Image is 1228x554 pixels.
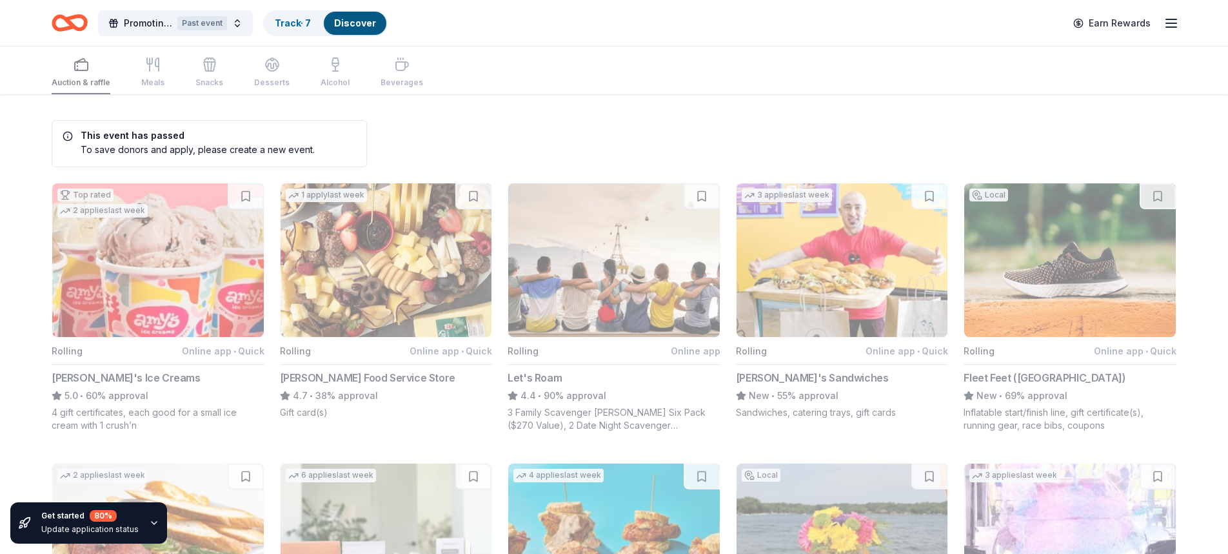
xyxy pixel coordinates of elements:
div: Get started [41,510,139,522]
div: 80 % [90,510,117,522]
div: Past event [177,16,227,30]
button: Image for Fleet Feet (Houston)LocalRollingOnline app•QuickFleet Feet ([GEOGRAPHIC_DATA])New•69% a... [964,183,1176,432]
button: Image for Ike's Sandwiches3 applieslast weekRollingOnline app•Quick[PERSON_NAME]'s SandwichesNew•... [736,183,949,419]
a: Track· 7 [275,17,311,28]
div: Update application status [41,524,139,535]
button: Image for Gordon Food Service Store1 applylast weekRollingOnline app•Quick[PERSON_NAME] Food Serv... [280,183,493,419]
button: Promoting Urban Gardening and Healthy EatingPast event [98,10,253,36]
a: Discover [334,17,376,28]
span: Promoting Urban Gardening and Healthy Eating [124,15,172,31]
button: Track· 7Discover [263,10,388,36]
button: Image for Let's RoamRollingOnline appLet's Roam4.4•90% approval3 Family Scavenger [PERSON_NAME] S... [508,183,720,432]
div: To save donors and apply, please create a new event. [63,143,315,156]
a: Earn Rewards [1065,12,1158,35]
h5: This event has passed [63,131,315,140]
button: Image for Amy's Ice CreamsTop rated2 applieslast weekRollingOnline app•Quick[PERSON_NAME]'s Ice C... [52,183,264,432]
a: Home [52,8,88,38]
